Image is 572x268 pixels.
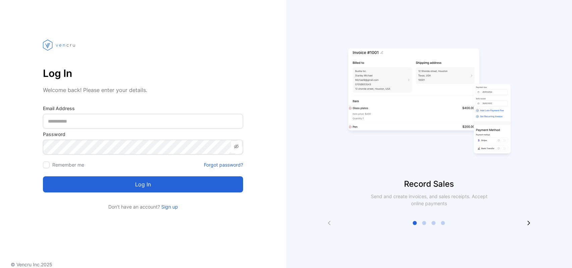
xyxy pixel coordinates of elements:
[345,27,513,178] img: slider image
[160,204,178,210] a: Sign up
[43,65,243,81] p: Log In
[43,105,243,112] label: Email Address
[43,86,243,94] p: Welcome back! Please enter your details.
[43,203,243,210] p: Don't have an account?
[286,178,572,190] p: Record Sales
[204,161,243,168] a: Forgot password?
[43,176,243,192] button: Log in
[365,193,494,207] p: Send and create invoices, and sales receipts. Accept online payments
[52,162,84,168] label: Remember me
[43,27,76,63] img: vencru logo
[43,131,243,138] label: Password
